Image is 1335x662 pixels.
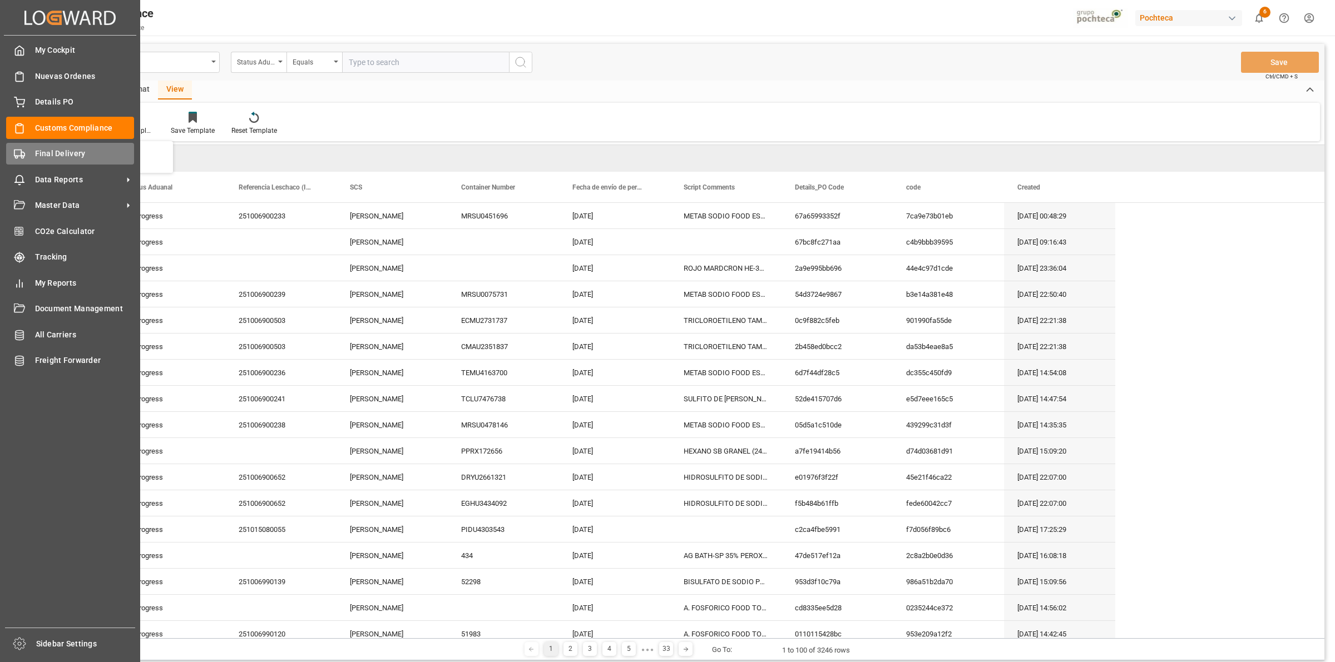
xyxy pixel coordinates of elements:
[893,516,1004,542] div: f7d056f89bc6
[559,516,670,542] div: [DATE]
[114,334,1115,360] div: Press SPACE to select this row.
[782,334,893,359] div: 2b458ed0bcc2
[1272,6,1297,31] button: Help Center
[337,229,448,255] div: [PERSON_NAME]
[559,542,670,568] div: [DATE]
[337,621,448,646] div: [PERSON_NAME]
[171,126,215,136] div: Save Template
[225,569,337,594] div: 251006990139
[448,490,559,516] div: EGHU3434092
[6,350,134,371] a: Freight Forwarder
[35,277,135,289] span: My Reports
[559,334,670,359] div: [DATE]
[893,490,1004,516] div: fede60042cc7
[1135,10,1242,26] div: Pochteca
[114,542,1115,569] div: Press SPACE to select this row.
[448,360,559,385] div: TEMU4163700
[114,307,1115,334] div: Press SPACE to select this row.
[1004,386,1115,411] div: [DATE] 14:47:54
[337,386,448,411] div: [PERSON_NAME]
[1004,334,1115,359] div: [DATE] 22:21:38
[782,438,893,464] div: a7fe19414b56
[1004,595,1115,620] div: [DATE] 14:56:02
[114,569,225,594] div: In progress
[127,183,172,191] span: Status Aduanal
[1241,52,1319,73] button: Save
[35,122,135,134] span: Customs Compliance
[1004,438,1115,464] div: [DATE] 15:09:20
[448,542,559,568] div: 434
[225,464,337,490] div: 251006900652
[782,386,893,411] div: 52de415707d6
[6,298,134,320] a: Document Management
[782,464,893,490] div: e01976f3f22f
[448,307,559,333] div: ECMU2731737
[782,542,893,568] div: 47de517ef12a
[337,334,448,359] div: [PERSON_NAME]
[158,81,192,99] div: View
[670,386,782,411] div: SULFITO DE [PERSON_NAME] 25 KG SAC (23258
[670,334,782,359] div: TRICLOROETILENO TAM INC 280 KG (37501)
[670,490,782,516] div: HIDROSULFITO DE SODIO 50 KG CUNETE (2283
[225,203,337,228] div: 251006900233
[6,323,134,345] a: All Carriers
[239,183,313,191] span: Referencia Leschaco (Impo)
[114,255,1115,281] div: Press SPACE to select this row.
[893,542,1004,568] div: 2c8a2b0e0d36
[6,246,134,268] a: Tracking
[114,595,1115,621] div: Press SPACE to select this row.
[1004,621,1115,646] div: [DATE] 14:42:45
[1247,6,1272,31] button: show 6 new notifications
[1004,490,1115,516] div: [DATE] 22:07:00
[448,203,559,228] div: MRSU0451696
[114,386,1115,412] div: Press SPACE to select this row.
[225,334,337,359] div: 251006900503
[559,412,670,437] div: [DATE]
[337,281,448,307] div: [PERSON_NAME]
[35,148,135,160] span: Final Delivery
[795,183,844,191] span: Details_PO Code
[114,203,225,228] div: In progress
[782,203,893,228] div: 67a65993352f
[602,642,616,656] div: 4
[782,569,893,594] div: 953d3f10c79a
[461,183,515,191] span: Container Number
[114,542,225,568] div: In progress
[544,642,558,656] div: 1
[6,39,134,61] a: My Cockpit
[782,516,893,542] div: c2ca4fbe5991
[337,569,448,594] div: [PERSON_NAME]
[35,96,135,108] span: Details PO
[1004,542,1115,568] div: [DATE] 16:08:18
[893,595,1004,620] div: 0235244ce372
[893,412,1004,437] div: 439299c31d3f
[1004,307,1115,333] div: [DATE] 22:21:38
[684,183,735,191] span: Script Comments
[114,412,225,437] div: In progress
[559,229,670,255] div: [DATE]
[1004,229,1115,255] div: [DATE] 09:16:43
[893,229,1004,255] div: c4b9bbb39595
[114,412,1115,438] div: Press SPACE to select this row.
[448,281,559,307] div: MRSU0075731
[893,438,1004,464] div: d74d03681d91
[559,281,670,307] div: [DATE]
[35,251,135,263] span: Tracking
[114,438,225,464] div: In progress
[559,438,670,464] div: [DATE]
[782,255,893,281] div: 2a9e995bb696
[6,91,134,113] a: Details PO
[114,307,225,333] div: In progress
[448,464,559,490] div: DRYU2661321
[893,360,1004,385] div: dc355c450fd9
[712,644,732,655] div: Go To:
[114,464,225,490] div: In progress
[622,642,636,656] div: 5
[893,203,1004,228] div: 7ca9e73b01eb
[1073,8,1128,28] img: pochtecaImg.jpg_1689854062.jpg
[893,281,1004,307] div: b3e14a381e48
[337,438,448,464] div: [PERSON_NAME]
[1004,203,1115,228] div: [DATE] 00:48:29
[337,412,448,437] div: [PERSON_NAME]
[559,360,670,385] div: [DATE]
